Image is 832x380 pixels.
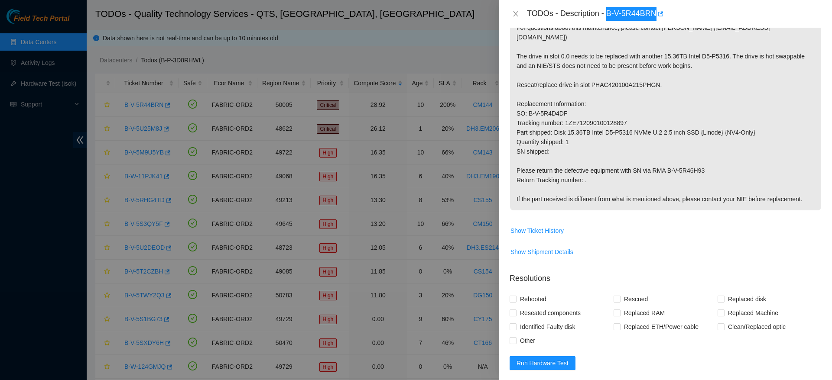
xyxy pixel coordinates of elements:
span: Show Ticket History [510,226,564,235]
button: Run Hardware Test [510,356,575,370]
span: Show Shipment Details [510,247,573,257]
button: Show Shipment Details [510,245,574,259]
span: close [512,10,519,17]
span: Reseated components [517,306,584,320]
span: Other [517,334,539,348]
span: Replaced RAM [621,306,668,320]
span: Identified Faulty disk [517,320,579,334]
span: Replaced Machine [725,306,782,320]
div: TODOs - Description - B-V-5R44BRN [527,7,822,21]
button: Show Ticket History [510,224,564,238]
span: Replaced disk [725,292,770,306]
button: Close [510,10,522,18]
span: Rescued [621,292,651,306]
p: For questions about this maintenance, please contact [PERSON_NAME] ([EMAIL_ADDRESS][DOMAIN_NAME])... [510,16,821,210]
p: Resolutions [510,266,822,284]
span: Run Hardware Test [517,358,569,368]
span: Clean/Replaced optic [725,320,789,334]
span: Replaced ETH/Power cable [621,320,702,334]
span: Rebooted [517,292,550,306]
